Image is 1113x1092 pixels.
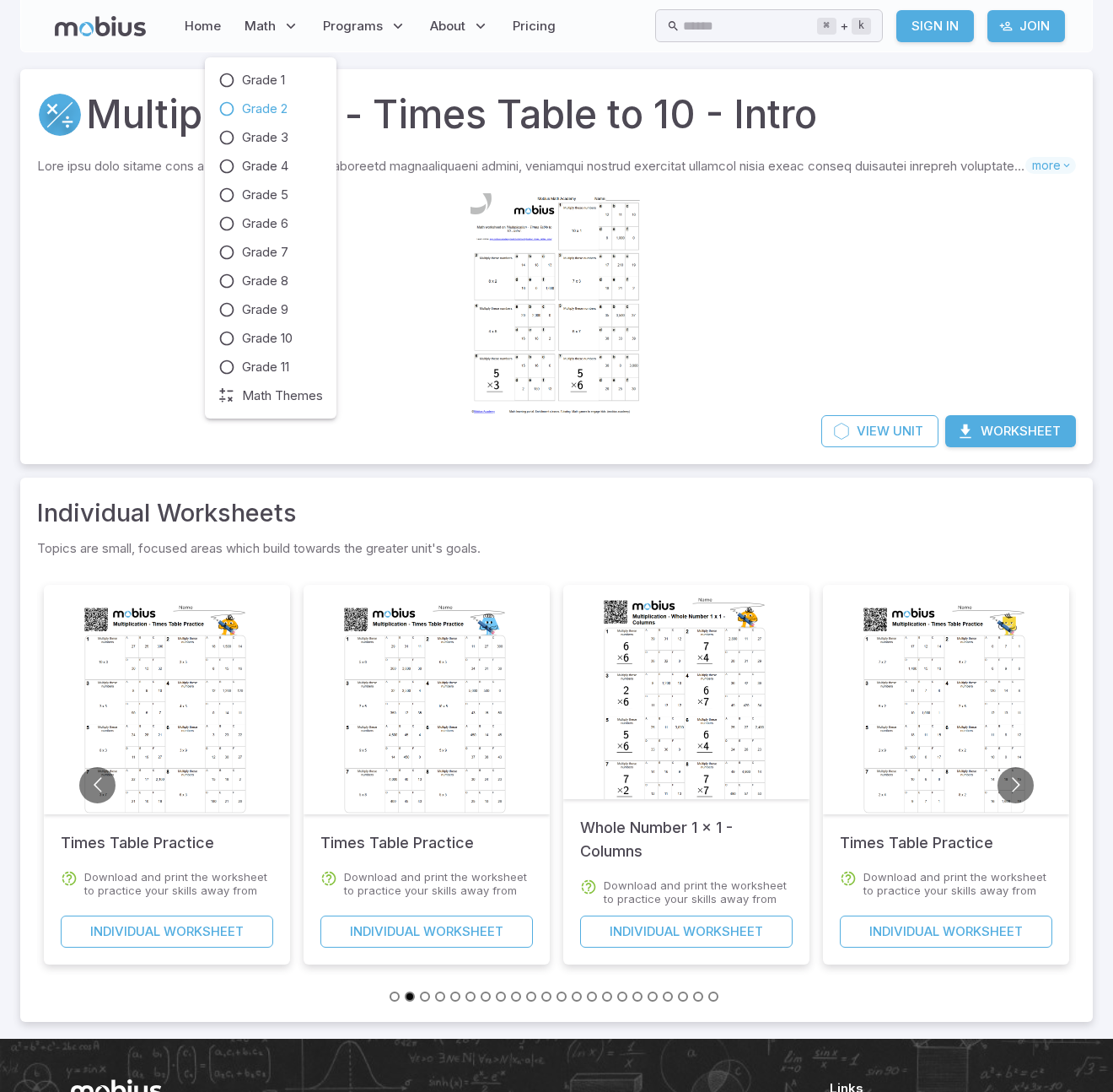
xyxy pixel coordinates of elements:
a: Sign In [896,10,974,42]
span: Grade 3 [242,128,288,147]
a: Grade 3 [218,128,323,147]
span: Grade 8 [242,272,288,290]
kbd: ⌘ [817,18,836,35]
span: Grade 11 [242,358,289,376]
a: Math Themes [218,387,323,405]
a: Grade 5 [218,186,323,204]
a: Grade 7 [218,243,323,262]
span: Grade 6 [242,214,288,233]
span: Grade 4 [242,157,288,176]
span: Grade 9 [242,300,288,319]
a: Grade 10 [218,329,323,348]
a: Grade 8 [218,272,323,290]
a: Join [987,10,1065,42]
span: Grade 5 [242,186,288,204]
span: Grade 7 [242,243,288,262]
span: Math [245,17,276,35]
a: Grade 2 [218,100,323,118]
a: Grade 1 [218,71,323,89]
span: Programs [323,17,383,35]
span: Grade 10 [242,329,293,348]
span: Grade 2 [242,100,288,118]
a: Grade 4 [218,157,323,176]
a: Pricing [508,7,561,46]
span: About [430,17,465,35]
a: Home [180,7,226,46]
span: Math Themes [242,387,323,405]
kbd: k [852,18,871,35]
a: Grade 11 [218,358,323,376]
span: Grade 1 [242,71,285,89]
div: + [817,16,871,36]
a: Grade 9 [218,300,323,319]
a: Grade 6 [218,214,323,233]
